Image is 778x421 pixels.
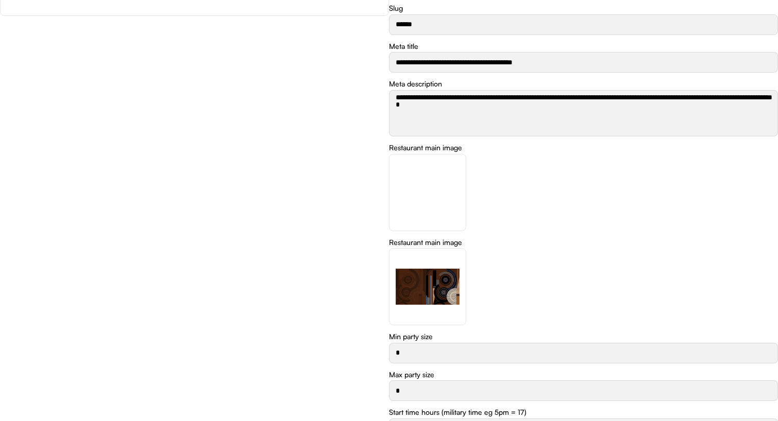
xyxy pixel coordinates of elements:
[389,79,442,89] div: Meta description
[389,370,434,380] div: Max party size
[389,237,462,248] div: Restaurant main image
[389,41,418,51] div: Meta title
[389,331,433,342] div: Min party size
[389,3,403,13] div: Slug
[389,143,462,153] div: Restaurant main image
[389,407,526,417] div: Start time hours (military time eg 5pm = 17)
